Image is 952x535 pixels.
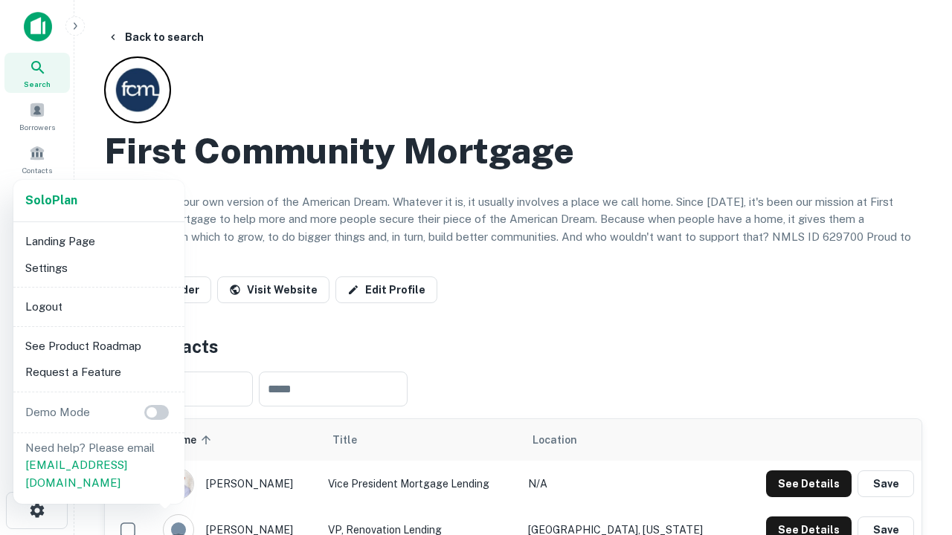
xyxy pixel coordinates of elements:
li: See Product Roadmap [19,333,178,360]
p: Demo Mode [19,403,96,421]
p: Need help? Please email [25,439,173,492]
iframe: Chat Widget [878,369,952,440]
li: Landing Page [19,228,178,255]
li: Logout [19,294,178,320]
a: [EMAIL_ADDRESS][DOMAIN_NAME] [25,458,127,489]
strong: Solo Plan [25,193,77,207]
li: Settings [19,255,178,282]
a: SoloPlan [25,192,77,210]
li: Request a Feature [19,359,178,386]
